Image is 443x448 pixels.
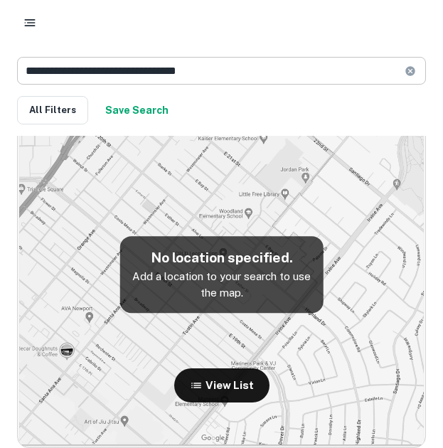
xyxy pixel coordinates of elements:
[17,96,88,124] button: All Filters
[372,334,443,402] iframe: Chat Widget
[174,368,269,402] button: View List
[18,102,425,447] img: map-placeholder.webp
[131,247,312,268] h5: No location specified.
[100,96,174,124] button: Save your search to get updates of matches that match your search criteria.
[131,268,312,302] p: Add a location to your search to use the map.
